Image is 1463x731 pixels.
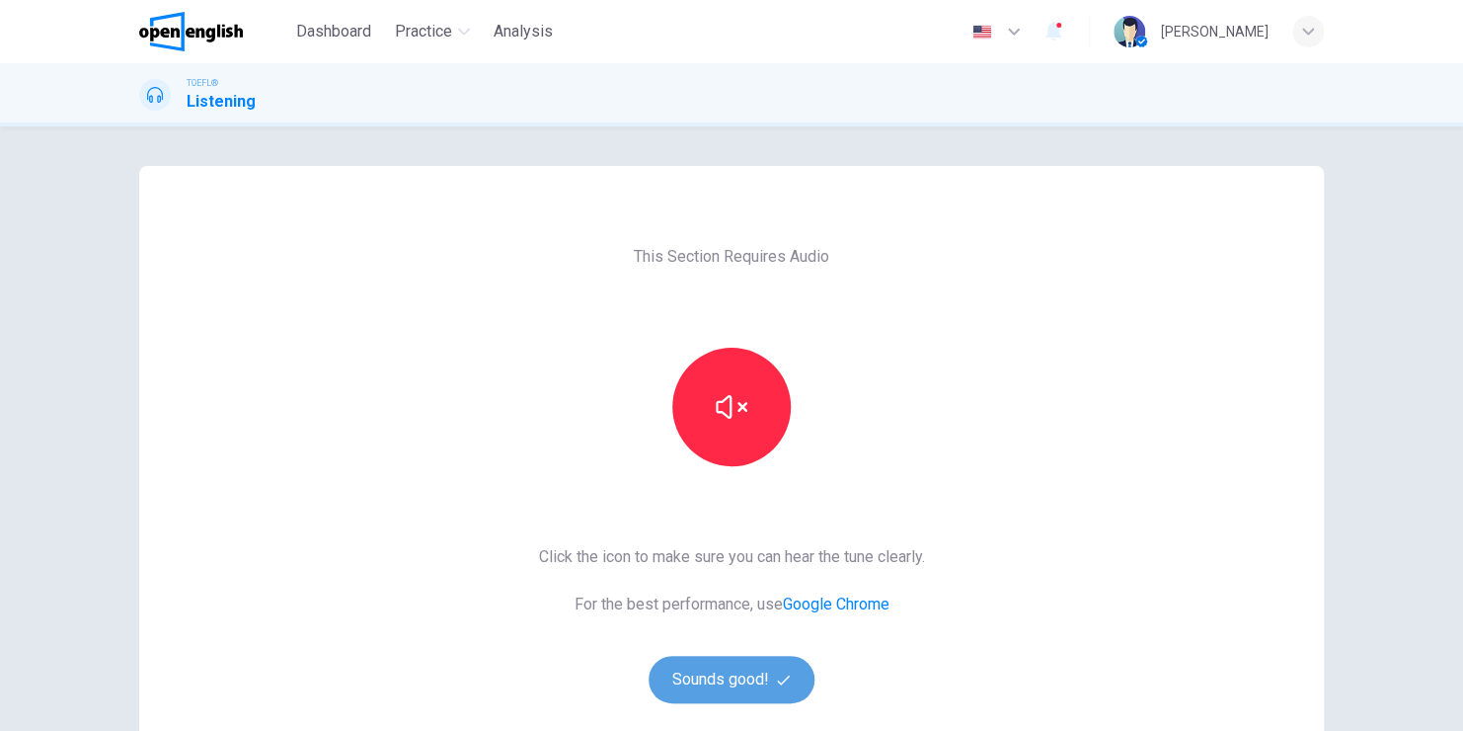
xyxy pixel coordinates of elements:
span: For the best performance, use [539,593,925,616]
img: Profile picture [1114,16,1145,47]
span: Dashboard [296,20,371,43]
div: [PERSON_NAME] [1161,20,1269,43]
button: Analysis [486,14,561,49]
a: OpenEnglish logo [139,12,288,51]
span: Practice [395,20,452,43]
button: Practice [387,14,478,49]
span: This Section Requires Audio [634,245,829,269]
img: en [969,25,994,40]
h1: Listening [187,90,256,114]
a: Google Chrome [783,595,889,613]
button: Sounds good! [649,656,814,703]
span: Analysis [494,20,553,43]
span: TOEFL® [187,76,218,90]
button: Dashboard [288,14,379,49]
span: Click the icon to make sure you can hear the tune clearly. [539,545,925,569]
img: OpenEnglish logo [139,12,243,51]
